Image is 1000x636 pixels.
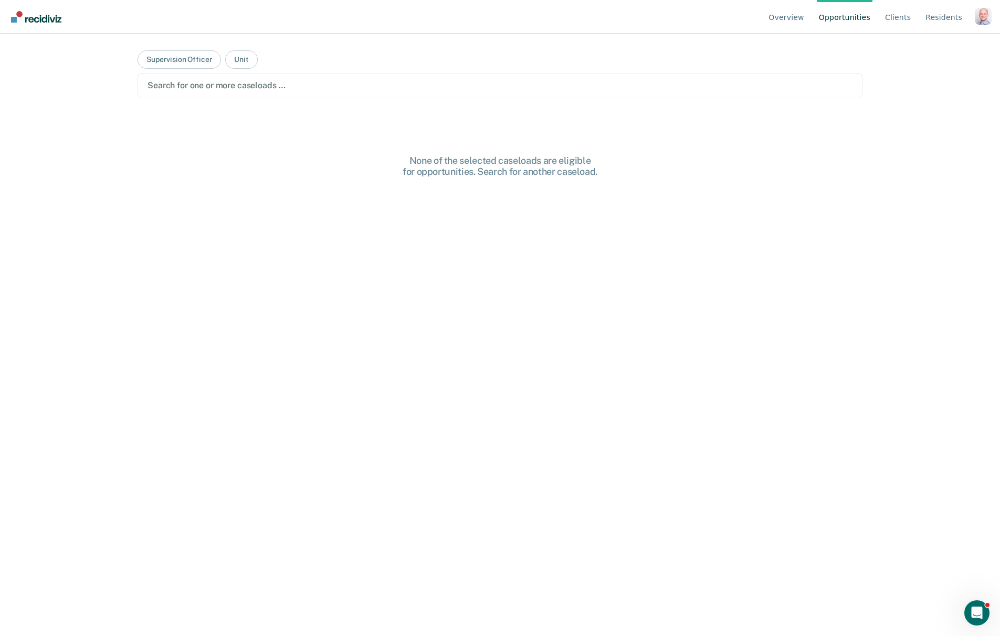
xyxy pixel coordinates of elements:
[964,600,990,625] iframe: Intercom live chat
[138,50,221,69] button: Supervision Officer
[975,8,992,25] button: Profile dropdown button
[11,11,61,23] img: Recidiviz
[225,50,257,69] button: Unit
[332,155,668,178] div: None of the selected caseloads are eligible for opportunities. Search for another caseload.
